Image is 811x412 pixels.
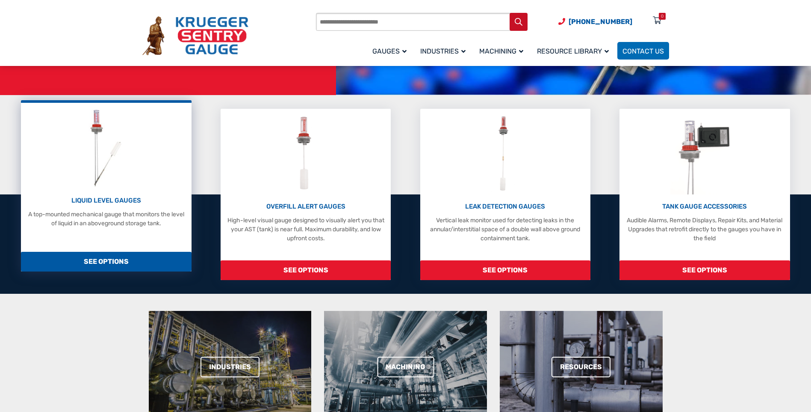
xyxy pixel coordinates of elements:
[221,109,391,280] a: Overfill Alert Gauges OVERFILL ALERT GAUGES High-level visual gauge designed to visually alert yo...
[488,113,522,194] img: Leak Detection Gauges
[624,216,785,243] p: Audible Alarms, Remote Displays, Repair Kits, and Material Upgrades that retrofit directly to the...
[201,357,260,377] a: Industries
[425,216,586,243] p: Vertical leak monitor used for detecting leaks in the annular/interstitial space of a double wall...
[225,202,386,212] p: OVERFILL ALERT GAUGES
[479,47,523,55] span: Machining
[420,109,590,280] a: Leak Detection Gauges LEAK DETECTION GAUGES Vertical leak monitor used for detecting leaks in the...
[532,41,617,61] a: Resource Library
[21,100,191,272] a: Liquid Level Gauges LIQUID LEVEL GAUGES A top-mounted mechanical gauge that monitors the level of...
[619,260,790,280] span: SEE OPTIONS
[372,47,407,55] span: Gauges
[367,41,415,61] a: Gauges
[624,202,785,212] p: TANK GAUGE ACCESSORIES
[142,16,248,56] img: Krueger Sentry Gauge
[25,210,187,228] p: A top-mounted mechanical gauge that monitors the level of liquid in an aboveground storage tank.
[617,42,669,60] a: Contact Us
[377,357,434,377] a: Machining
[569,18,632,26] span: [PHONE_NUMBER]
[415,41,474,61] a: Industries
[474,41,532,61] a: Machining
[619,109,790,280] a: Tank Gauge Accessories TANK GAUGE ACCESSORIES Audible Alarms, Remote Displays, Repair Kits, and M...
[661,13,664,20] div: 0
[287,113,325,194] img: Overfill Alert Gauges
[225,216,386,243] p: High-level visual gauge designed to visually alert you that your AST (tank) is near full. Maximum...
[670,113,739,194] img: Tank Gauge Accessories
[420,47,466,55] span: Industries
[537,47,609,55] span: Resource Library
[558,16,632,27] a: Phone Number (920) 434-8860
[221,260,391,280] span: SEE OPTIONS
[551,357,610,377] a: Resources
[420,260,590,280] span: SEE OPTIONS
[622,47,664,55] span: Contact Us
[21,252,191,272] span: SEE OPTIONS
[425,202,586,212] p: LEAK DETECTION GAUGES
[25,196,187,206] p: LIQUID LEVEL GAUGES
[83,107,129,188] img: Liquid Level Gauges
